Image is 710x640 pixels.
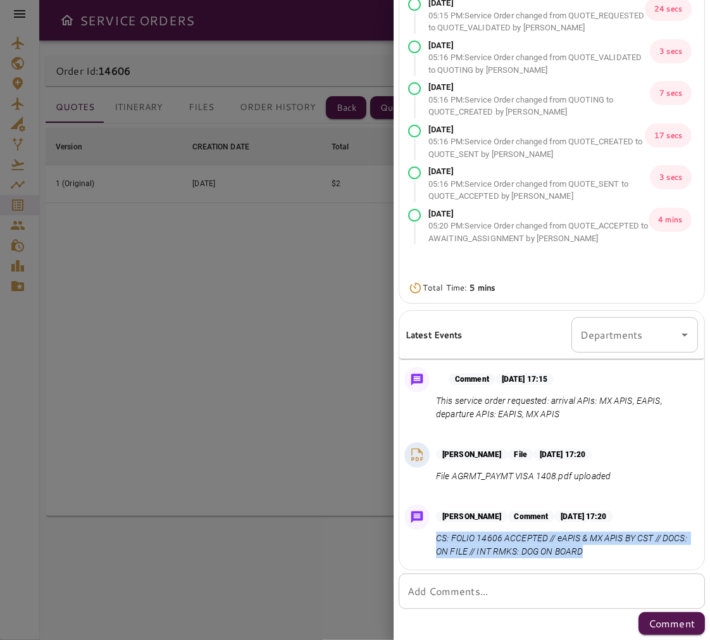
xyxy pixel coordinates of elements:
[428,39,650,52] p: [DATE]
[406,328,462,342] h6: Latest Events
[676,326,694,344] button: Open
[423,282,495,294] p: Total Time:
[428,220,649,244] p: 05:20 PM : Service Order changed from QUOTE_ACCEPTED to AWAITING_ASSIGNMENT by [PERSON_NAME]
[428,123,645,136] p: [DATE]
[408,282,423,294] img: Timer Icon
[649,208,692,232] p: 4 mins
[428,208,649,220] p: [DATE]
[428,178,650,203] p: 05:16 PM : Service Order changed from QUOTE_SENT to QUOTE_ACCEPTED by [PERSON_NAME]
[436,470,611,483] p: File AGRMT_PAYMT VISA 1408.pdf uploaded
[408,446,427,465] img: PDF File
[508,449,533,460] p: File
[650,81,692,105] p: 7 secs
[428,135,645,160] p: 05:16 PM : Service Order changed from QUOTE_CREATED to QUOTE_SENT by [PERSON_NAME]
[508,511,554,522] p: Comment
[436,511,508,522] p: [PERSON_NAME]
[436,449,508,460] p: [PERSON_NAME]
[649,616,695,631] p: Comment
[650,165,692,189] p: 3 secs
[554,511,613,522] p: [DATE] 17:20
[638,612,705,635] button: Comment
[650,39,692,63] p: 3 secs
[408,508,426,526] img: Message Icon
[408,371,426,389] img: Message Icon
[428,51,650,76] p: 05:16 PM : Service Order changed from QUOTE_VALIDATED to QUOTING by [PERSON_NAME]
[436,394,693,421] p: This service order requested: arrival APIs: MX APIS, EAPIS, departure APIs: EAPIS, MX APIS
[428,9,645,34] p: 05:15 PM : Service Order changed from QUOTE_REQUESTED to QUOTE_VALIDATED by [PERSON_NAME]
[428,81,650,94] p: [DATE]
[428,94,650,118] p: 05:16 PM : Service Order changed from QUOTING to QUOTE_CREATED by [PERSON_NAME]
[449,373,495,385] p: Comment
[533,449,592,460] p: [DATE] 17:20
[470,282,495,293] b: 5 mins
[645,123,692,147] p: 17 secs
[436,532,693,558] p: CS: FOLIO 14606 ACCEPTED // eAPIS & MX APIS BY CST // DOCS: ON FILE // INT RMKS: DOG ON BOARD
[428,165,650,178] p: [DATE]
[495,373,554,385] p: [DATE] 17:15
